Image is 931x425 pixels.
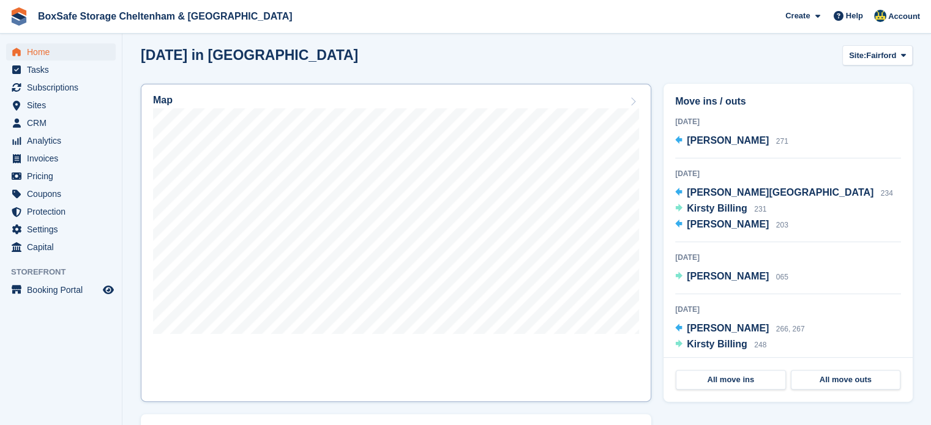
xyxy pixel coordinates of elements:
[687,203,747,213] span: Kirsty Billing
[675,321,804,337] a: [PERSON_NAME] 266, 267
[6,238,116,256] a: menu
[687,323,769,333] span: [PERSON_NAME]
[842,45,913,65] button: Site: Fairford
[675,116,901,127] div: [DATE]
[791,370,901,390] a: All move outs
[141,84,651,402] a: Map
[27,185,100,202] span: Coupons
[849,50,866,62] span: Site:
[687,187,873,198] span: [PERSON_NAME][GEOGRAPHIC_DATA]
[6,79,116,96] a: menu
[27,238,100,256] span: Capital
[675,133,788,149] a: [PERSON_NAME] 271
[776,221,788,229] span: 203
[6,114,116,131] a: menu
[846,10,863,22] span: Help
[687,135,769,146] span: [PERSON_NAME]
[6,185,116,202] a: menu
[776,273,788,281] span: 065
[27,221,100,238] span: Settings
[776,137,788,146] span: 271
[33,6,297,26] a: BoxSafe Storage Cheltenham & [GEOGRAPHIC_DATA]
[675,252,901,263] div: [DATE]
[776,325,805,333] span: 266, 267
[687,219,769,229] span: [PERSON_NAME]
[6,150,116,167] a: menu
[6,61,116,78] a: menu
[675,94,901,109] h2: Move ins / outs
[101,283,116,297] a: Preview store
[27,168,100,185] span: Pricing
[866,50,896,62] span: Fairford
[785,10,810,22] span: Create
[6,203,116,220] a: menu
[27,150,100,167] span: Invoices
[6,221,116,238] a: menu
[675,168,901,179] div: [DATE]
[11,266,122,278] span: Storefront
[6,168,116,185] a: menu
[675,201,766,217] a: Kirsty Billing 231
[141,47,358,64] h2: [DATE] in [GEOGRAPHIC_DATA]
[676,370,786,390] a: All move ins
[675,269,788,285] a: [PERSON_NAME] 065
[10,7,28,26] img: stora-icon-8386f47178a22dfd0bd8f6a31ec36ba5ce8667c1dd55bd0f319d3a0aa187defe.svg
[675,304,901,315] div: [DATE]
[27,79,100,96] span: Subscriptions
[888,10,920,23] span: Account
[874,10,886,22] img: Kim Virabi
[27,203,100,220] span: Protection
[27,281,100,298] span: Booking Portal
[881,189,893,198] span: 234
[754,205,766,213] span: 231
[687,271,769,281] span: [PERSON_NAME]
[675,185,893,201] a: [PERSON_NAME][GEOGRAPHIC_DATA] 234
[27,97,100,114] span: Sites
[687,339,747,349] span: Kirsty Billing
[27,43,100,61] span: Home
[27,61,100,78] span: Tasks
[6,281,116,298] a: menu
[6,43,116,61] a: menu
[754,341,766,349] span: 248
[675,337,766,353] a: Kirsty Billing 248
[153,95,173,106] h2: Map
[6,132,116,149] a: menu
[675,217,788,233] a: [PERSON_NAME] 203
[27,114,100,131] span: CRM
[27,132,100,149] span: Analytics
[6,97,116,114] a: menu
